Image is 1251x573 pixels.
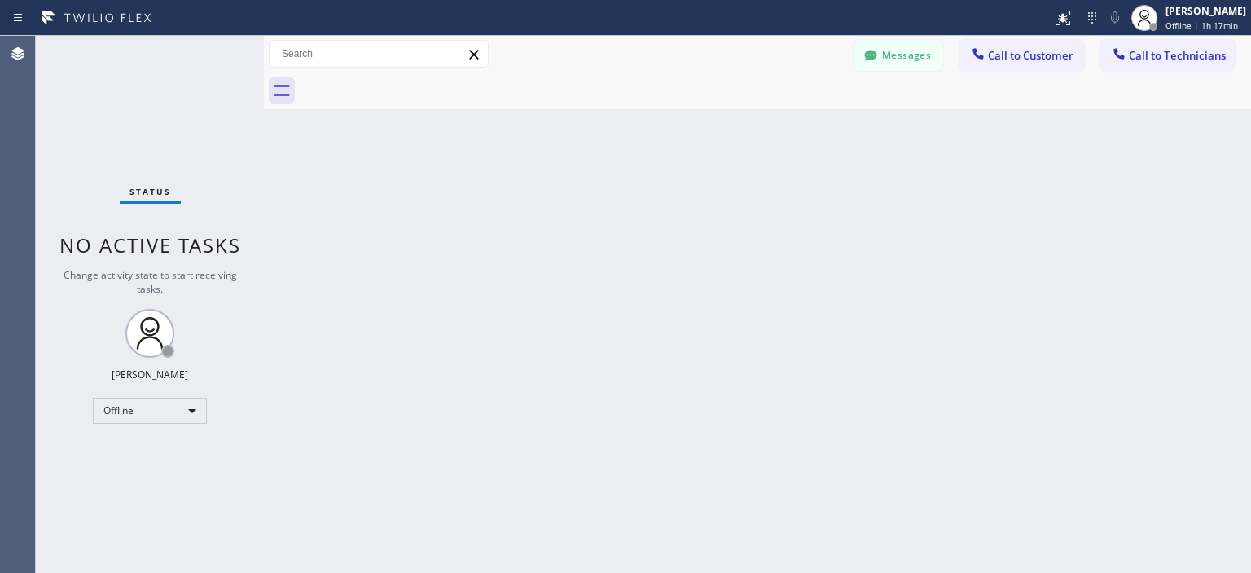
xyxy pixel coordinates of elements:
div: [PERSON_NAME] [1165,4,1246,18]
span: Change activity state to start receiving tasks. [64,268,237,296]
button: Call to Technicians [1100,40,1235,71]
span: Status [129,186,171,197]
span: Call to Technicians [1129,48,1226,63]
button: Messages [854,40,943,71]
span: Offline | 1h 17min [1165,20,1238,31]
button: Call to Customer [959,40,1084,71]
input: Search [270,41,488,67]
span: No active tasks [59,231,241,258]
div: [PERSON_NAME] [112,368,188,381]
span: Call to Customer [988,48,1073,63]
div: Offline [93,398,207,424]
button: Mute [1104,7,1126,29]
